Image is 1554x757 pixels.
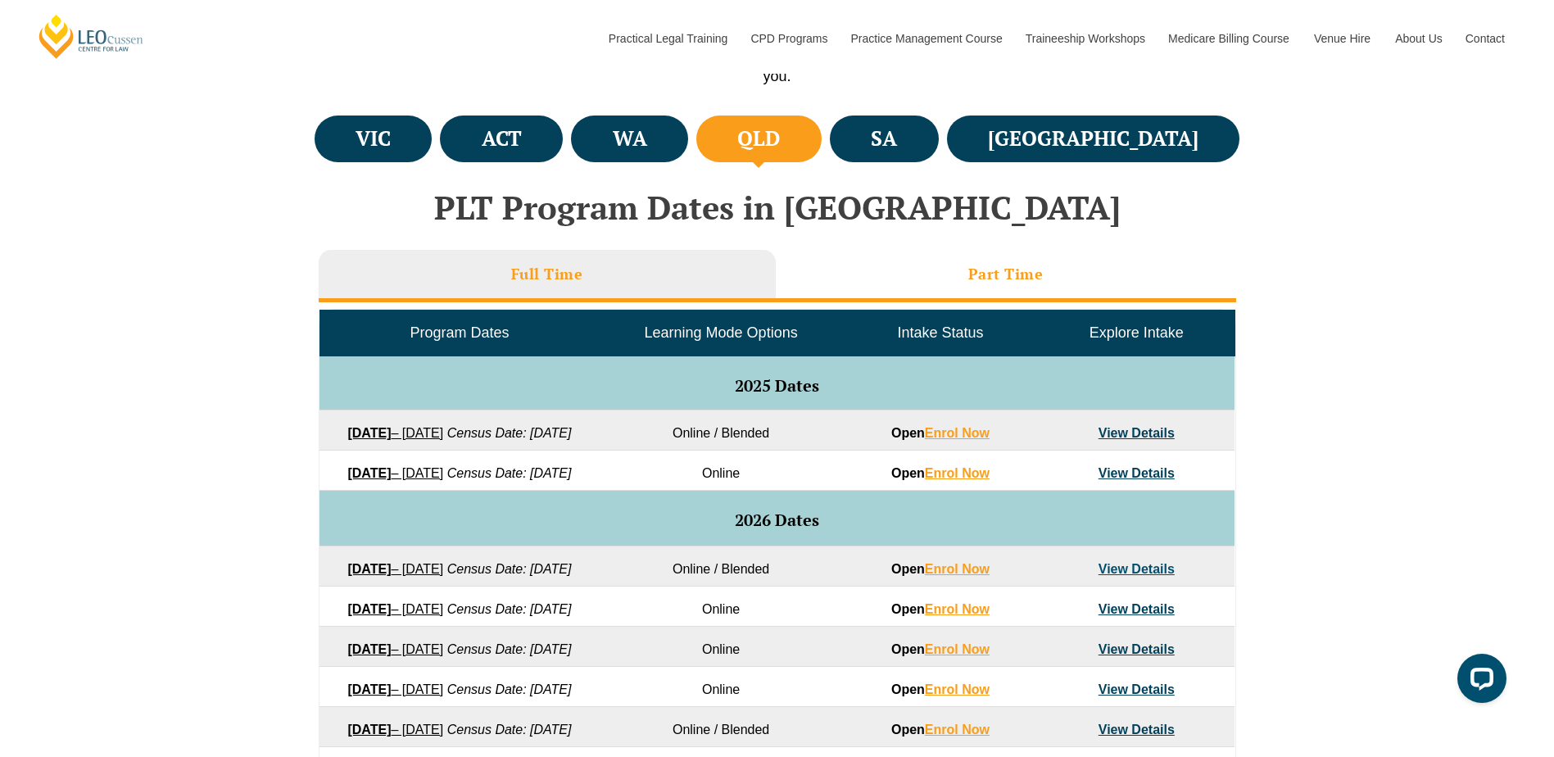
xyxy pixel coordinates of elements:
[347,562,391,576] strong: [DATE]
[1090,324,1184,341] span: Explore Intake
[891,602,990,616] strong: Open
[925,602,990,616] a: Enrol Now
[600,626,842,666] td: Online
[1453,3,1517,74] a: Contact
[1099,426,1175,440] a: View Details
[738,3,838,74] a: CPD Programs
[347,682,443,696] a: [DATE]– [DATE]
[310,189,1244,225] h2: PLT Program Dates in [GEOGRAPHIC_DATA]
[347,466,391,480] strong: [DATE]
[447,602,572,616] em: Census Date: [DATE]
[347,602,443,616] a: [DATE]– [DATE]
[925,723,990,737] a: Enrol Now
[737,125,780,152] h4: QLD
[988,125,1198,152] h4: [GEOGRAPHIC_DATA]
[347,426,391,440] strong: [DATE]
[347,723,443,737] a: [DATE]– [DATE]
[735,509,819,531] span: 2026 Dates
[482,125,522,152] h4: ACT
[925,426,990,440] a: Enrol Now
[600,706,842,746] td: Online / Blended
[447,723,572,737] em: Census Date: [DATE]
[1099,562,1175,576] a: View Details
[925,642,990,656] a: Enrol Now
[347,682,391,696] strong: [DATE]
[511,265,583,283] h3: Full Time
[447,642,572,656] em: Census Date: [DATE]
[925,466,990,480] a: Enrol Now
[1013,3,1156,74] a: Traineeship Workshops
[347,723,391,737] strong: [DATE]
[891,682,990,696] strong: Open
[447,682,572,696] em: Census Date: [DATE]
[600,450,842,490] td: Online
[1099,602,1175,616] a: View Details
[347,642,443,656] a: [DATE]– [DATE]
[897,324,983,341] span: Intake Status
[891,642,990,656] strong: Open
[891,426,990,440] strong: Open
[347,426,443,440] a: [DATE]– [DATE]
[1156,3,1302,74] a: Medicare Billing Course
[925,682,990,696] a: Enrol Now
[347,642,391,656] strong: [DATE]
[925,562,990,576] a: Enrol Now
[1383,3,1453,74] a: About Us
[447,426,572,440] em: Census Date: [DATE]
[600,666,842,706] td: Online
[645,324,798,341] span: Learning Mode Options
[600,586,842,626] td: Online
[871,125,897,152] h4: SA
[596,3,739,74] a: Practical Legal Training
[347,466,443,480] a: [DATE]– [DATE]
[1099,466,1175,480] a: View Details
[447,466,572,480] em: Census Date: [DATE]
[1099,723,1175,737] a: View Details
[891,723,990,737] strong: Open
[968,265,1044,283] h3: Part Time
[347,562,443,576] a: [DATE]– [DATE]
[1444,647,1513,716] iframe: LiveChat chat widget
[1302,3,1383,74] a: Venue Hire
[613,125,647,152] h4: WA
[1099,642,1175,656] a: View Details
[356,125,391,152] h4: VIC
[600,546,842,586] td: Online / Blended
[891,466,990,480] strong: Open
[891,562,990,576] strong: Open
[1099,682,1175,696] a: View Details
[37,13,146,60] a: [PERSON_NAME] Centre for Law
[447,562,572,576] em: Census Date: [DATE]
[347,602,391,616] strong: [DATE]
[839,3,1013,74] a: Practice Management Course
[600,410,842,450] td: Online / Blended
[735,374,819,397] span: 2025 Dates
[410,324,509,341] span: Program Dates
